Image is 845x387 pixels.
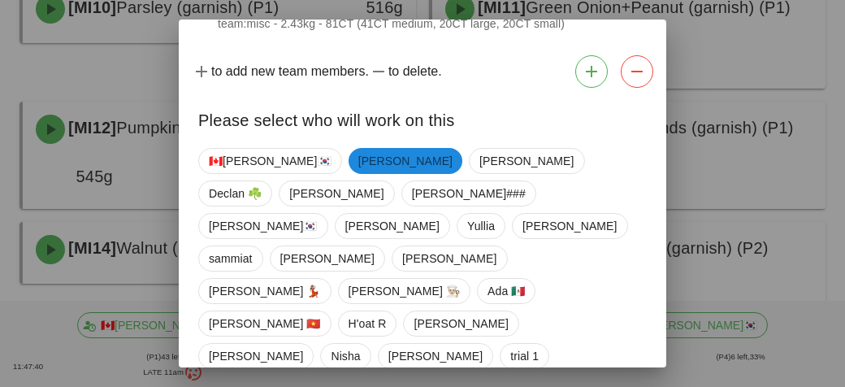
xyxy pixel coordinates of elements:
[388,344,483,368] span: [PERSON_NAME]
[179,94,666,141] div: Please select who will work on this
[209,214,318,238] span: [PERSON_NAME]🇰🇷
[414,311,508,336] span: [PERSON_NAME]
[209,246,253,271] span: sammiat
[331,344,360,368] span: Nisha
[209,279,321,303] span: [PERSON_NAME] 💃🏽
[209,311,321,336] span: [PERSON_NAME] 🇻🇳
[479,149,574,173] span: [PERSON_NAME]
[510,344,539,368] span: trial 1
[349,311,387,336] span: H'oat R
[209,149,331,173] span: 🇨🇦[PERSON_NAME]🇰🇷
[487,279,525,303] span: Ada 🇲🇽
[345,214,440,238] span: [PERSON_NAME]
[412,181,526,206] span: [PERSON_NAME]###
[289,181,383,206] span: [PERSON_NAME]
[280,246,375,271] span: [PERSON_NAME]
[349,279,461,303] span: [PERSON_NAME] 👨🏼‍🍳
[467,214,495,238] span: Yullia
[402,246,496,271] span: [PERSON_NAME]
[179,49,666,94] div: to add new team members. to delete.
[522,214,617,238] span: [PERSON_NAME]
[209,344,303,368] span: [PERSON_NAME]
[358,148,453,174] span: [PERSON_NAME]
[209,181,262,206] span: Declan ☘️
